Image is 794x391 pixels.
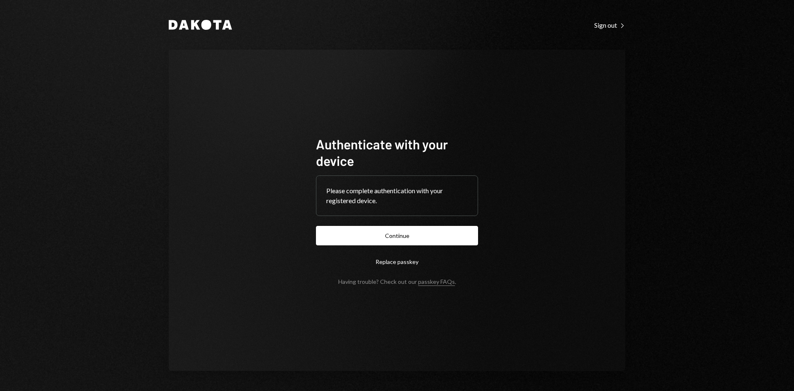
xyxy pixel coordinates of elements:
[418,278,455,286] a: passkey FAQs
[594,20,625,29] a: Sign out
[316,226,478,245] button: Continue
[326,186,468,206] div: Please complete authentication with your registered device.
[316,252,478,271] button: Replace passkey
[316,136,478,169] h1: Authenticate with your device
[594,21,625,29] div: Sign out
[338,278,456,285] div: Having trouble? Check out our .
